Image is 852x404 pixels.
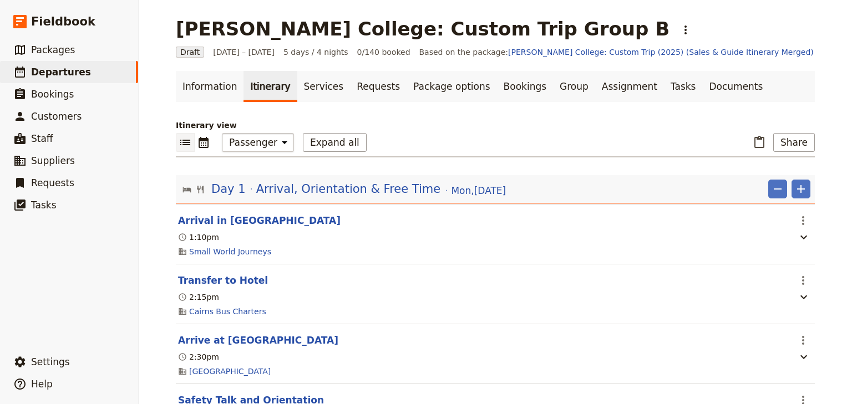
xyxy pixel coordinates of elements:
[664,71,703,102] a: Tasks
[176,47,204,58] span: Draft
[31,111,82,122] span: Customers
[407,71,496,102] a: Package options
[195,133,213,152] button: Calendar view
[497,71,553,102] a: Bookings
[178,232,219,243] div: 1:10pm
[176,133,195,152] button: List view
[508,48,814,57] a: [PERSON_NAME] College: Custom Trip (2025) (Sales & Guide Itinerary Merged)
[31,89,74,100] span: Bookings
[31,133,53,144] span: Staff
[451,184,506,197] span: Mon , [DATE]
[31,379,53,390] span: Help
[256,181,441,197] span: Arrival, Orientation & Free Time
[750,133,769,152] button: Paste itinerary item
[31,44,75,55] span: Packages
[176,71,244,102] a: Information
[189,246,271,257] a: Small World Journeys
[792,180,810,198] button: Add
[595,71,664,102] a: Assignment
[350,71,407,102] a: Requests
[357,47,410,58] span: 0/140 booked
[244,71,297,102] a: Itinerary
[553,71,595,102] a: Group
[182,181,506,197] button: Edit day information
[178,274,268,287] button: Edit this itinerary item
[773,133,815,152] button: Share
[31,67,91,78] span: Departures
[178,214,341,227] button: Edit this itinerary item
[178,351,219,362] div: 2:30pm
[31,177,74,188] span: Requests
[176,18,670,40] h1: [PERSON_NAME] College: Custom Trip Group B
[31,155,75,166] span: Suppliers
[702,71,769,102] a: Documents
[419,47,814,58] span: Based on the package:
[178,292,219,303] div: 2:15pm
[176,120,815,131] p: Itinerary view
[297,71,351,102] a: Services
[31,200,57,211] span: Tasks
[768,180,787,198] button: Remove
[31,13,95,30] span: Fieldbook
[211,181,246,197] span: Day 1
[794,211,813,230] button: Actions
[676,21,695,39] button: Actions
[213,47,275,58] span: [DATE] – [DATE]
[189,366,271,377] a: [GEOGRAPHIC_DATA]
[303,133,367,152] button: Expand all
[794,331,813,350] button: Actions
[794,271,813,290] button: Actions
[31,356,70,367] span: Settings
[178,334,338,347] button: Edit this itinerary item
[189,306,266,317] a: Cairns Bus Charters
[283,47,348,58] span: 5 days / 4 nights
